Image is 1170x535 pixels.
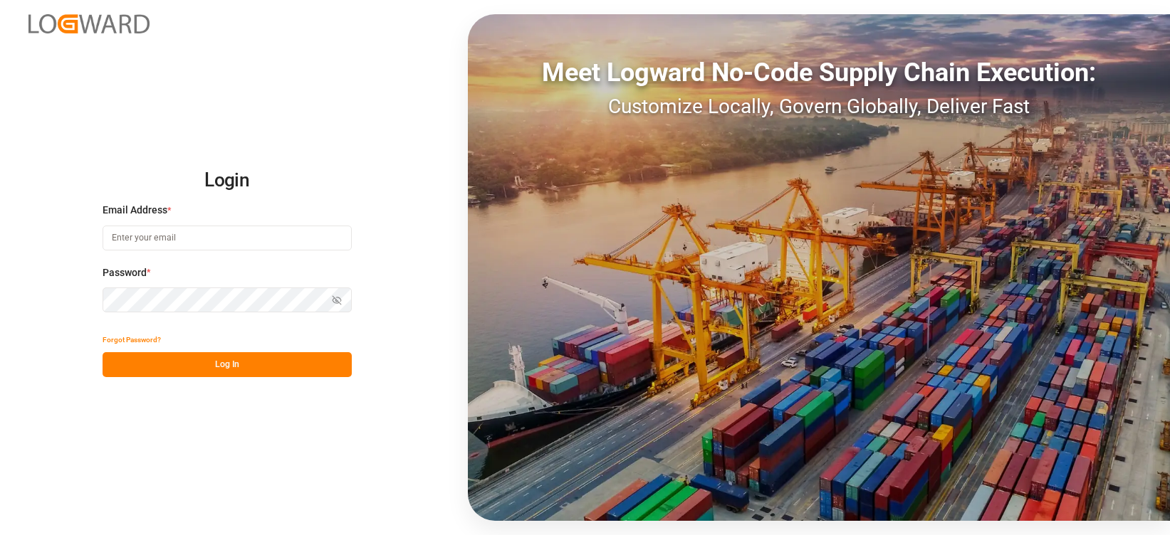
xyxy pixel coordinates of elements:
[468,92,1170,122] div: Customize Locally, Govern Globally, Deliver Fast
[28,14,150,33] img: Logward_new_orange.png
[103,327,161,352] button: Forgot Password?
[103,352,352,377] button: Log In
[103,203,167,218] span: Email Address
[468,53,1170,92] div: Meet Logward No-Code Supply Chain Execution:
[103,158,352,203] h2: Login
[103,226,352,250] input: Enter your email
[103,265,147,280] span: Password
